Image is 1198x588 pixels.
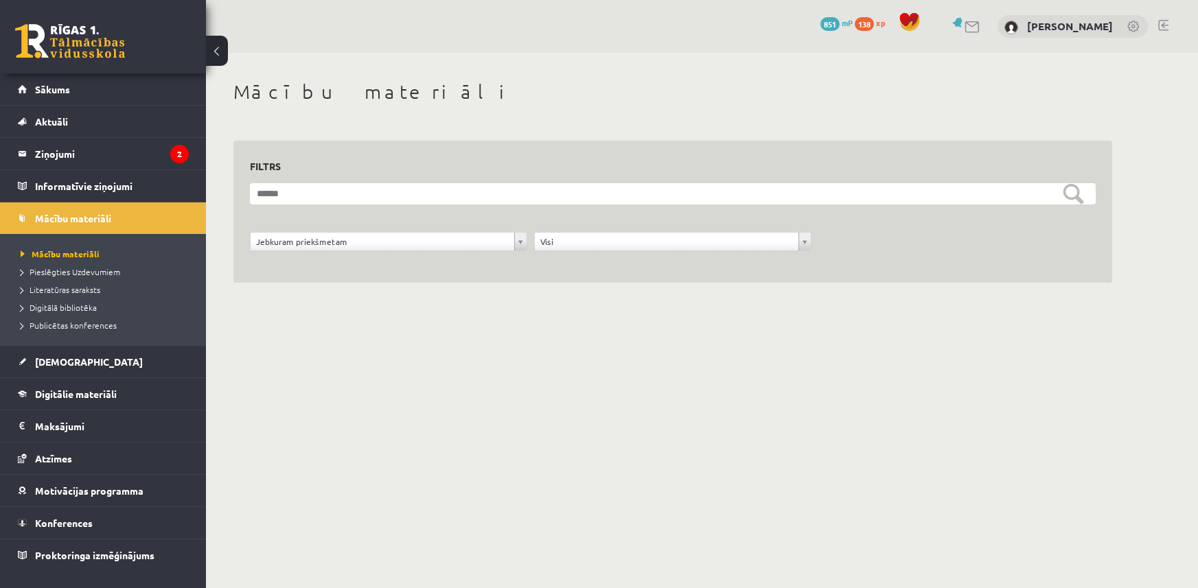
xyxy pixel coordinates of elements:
span: Mācību materiāli [35,212,111,224]
span: 851 [820,17,840,31]
img: Daniela Mazurēviča [1004,21,1018,34]
a: Digitālā bibliotēka [21,301,192,314]
a: Konferences [18,507,189,539]
a: Sākums [18,73,189,105]
span: Visi [540,233,793,250]
a: Motivācijas programma [18,475,189,506]
legend: Maksājumi [35,410,189,442]
a: Aktuāli [18,106,189,137]
a: Digitālie materiāli [18,378,189,410]
span: xp [876,17,885,28]
a: Mācību materiāli [21,248,192,260]
a: Literatūras saraksts [21,283,192,296]
span: mP [842,17,853,28]
a: [PERSON_NAME] [1027,19,1113,33]
a: Mācību materiāli [18,202,189,234]
span: 138 [855,17,874,31]
a: Atzīmes [18,443,189,474]
span: Digitālie materiāli [35,388,117,400]
span: Publicētas konferences [21,320,117,331]
a: Visi [535,233,811,250]
a: 138 xp [855,17,892,28]
h3: Filtrs [250,157,1079,176]
span: Digitālā bibliotēka [21,302,97,313]
span: Atzīmes [35,452,72,464]
span: Motivācijas programma [35,484,143,497]
span: Pieslēgties Uzdevumiem [21,266,120,277]
span: Proktoringa izmēģinājums [35,549,154,561]
a: Ziņojumi2 [18,138,189,169]
a: Jebkuram priekšmetam [251,233,527,250]
a: Proktoringa izmēģinājums [18,539,189,571]
a: [DEMOGRAPHIC_DATA] [18,346,189,377]
span: Sākums [35,83,70,95]
a: Informatīvie ziņojumi [18,170,189,202]
span: [DEMOGRAPHIC_DATA] [35,355,143,368]
span: Konferences [35,517,93,529]
span: Jebkuram priekšmetam [256,233,509,250]
legend: Ziņojumi [35,138,189,169]
a: Pieslēgties Uzdevumiem [21,266,192,278]
h1: Mācību materiāli [233,80,1112,104]
a: Rīgas 1. Tālmācības vidusskola [15,24,125,58]
legend: Informatīvie ziņojumi [35,170,189,202]
span: Aktuāli [35,115,68,128]
i: 2 [170,145,189,163]
a: 851 mP [820,17,853,28]
span: Mācību materiāli [21,248,100,259]
a: Publicētas konferences [21,319,192,331]
span: Literatūras saraksts [21,284,100,295]
a: Maksājumi [18,410,189,442]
